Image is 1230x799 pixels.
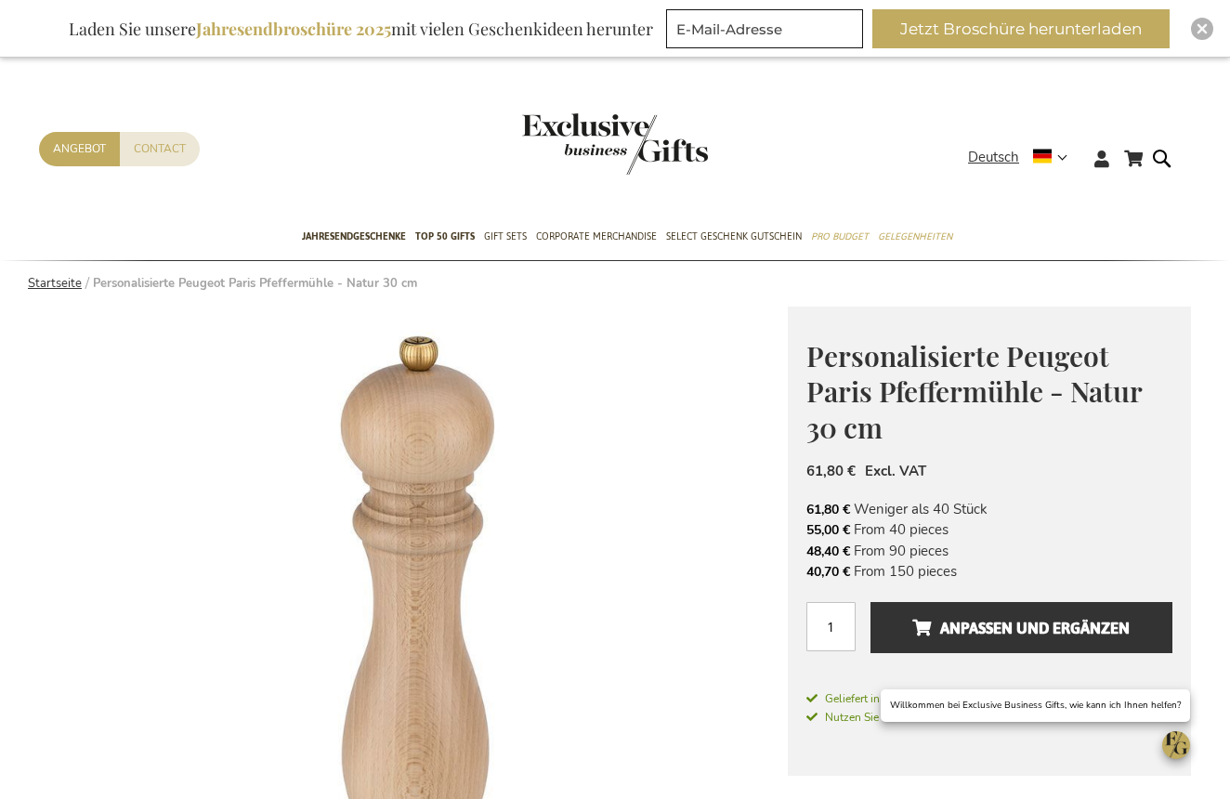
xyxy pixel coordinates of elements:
[39,132,120,166] a: Angebot
[806,707,1041,726] a: Nutzen Sie unseren direkten Versandservice
[806,521,850,539] span: 55,00 €
[912,613,1130,643] span: Anpassen und ergänzen
[93,275,417,292] strong: Personalisierte Peugeot Paris Pfeffermühle - Natur 30 cm
[302,227,406,246] span: Jahresendgeschenke
[968,147,1019,168] span: Deutsch
[870,602,1172,653] button: Anpassen und ergänzen
[872,9,1170,48] button: Jetzt Broschüre herunterladen
[484,227,527,246] span: Gift Sets
[1197,23,1208,34] img: Close
[666,227,802,246] span: Select Geschenk Gutschein
[60,9,661,48] div: Laden Sie unsere mit vielen Geschenkideen herunter
[120,132,200,166] a: Contact
[806,501,850,518] span: 61,80 €
[806,561,1172,582] li: From 150 pieces
[806,543,850,560] span: 48,40 €
[811,227,869,246] span: Pro Budget
[806,499,1172,519] li: Weniger als 40 Stück
[878,227,952,246] span: Gelegenheiten
[1191,18,1213,40] div: Close
[806,602,856,651] input: Menge
[196,18,391,40] b: Jahresendbroschüre 2025
[415,227,475,246] span: TOP 50 Gifts
[536,227,657,246] span: Corporate Merchandise
[666,9,869,54] form: marketing offers and promotions
[522,113,615,175] a: store logo
[806,690,1172,707] a: Geliefert in 1 bis 2 Werktagen
[28,275,82,292] a: Startseite
[806,563,850,581] span: 40,70 €
[806,541,1172,561] li: From 90 pieces
[806,519,1172,540] li: From 40 pieces
[522,113,708,175] img: Exclusive Business gifts logo
[806,710,1041,725] span: Nutzen Sie unseren direkten Versandservice
[806,462,856,480] span: 61,80 €
[865,462,926,480] span: Excl. VAT
[968,147,1080,168] div: Deutsch
[806,337,1142,446] span: Personalisierte Peugeot Paris Pfeffermühle - Natur 30 cm
[666,9,863,48] input: E-Mail-Adresse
